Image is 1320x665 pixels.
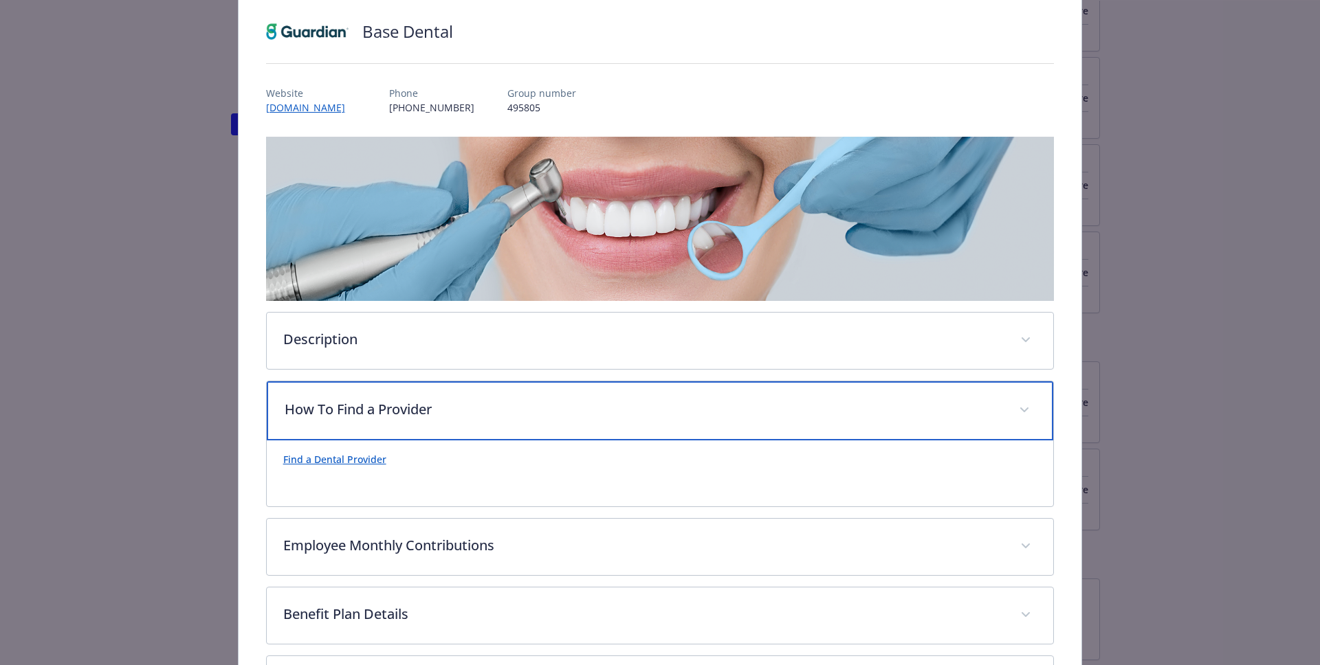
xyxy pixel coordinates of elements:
p: Website [266,86,356,100]
div: Description [267,313,1054,369]
div: Benefit Plan Details [267,587,1054,644]
p: Phone [389,86,474,100]
a: [DOMAIN_NAME] [266,101,356,114]
p: 495805 [507,100,576,115]
div: Employee Monthly Contributions [267,519,1054,575]
p: How To Find a Provider [285,399,1003,420]
p: Group number [507,86,576,100]
p: Benefit Plan Details [283,604,1004,624]
div: How To Find a Provider [267,440,1054,506]
div: How To Find a Provider [267,381,1054,440]
p: Description [283,329,1004,350]
h2: Base Dental [362,20,453,43]
p: Employee Monthly Contributions [283,535,1004,556]
img: banner [266,137,1055,301]
p: [PHONE_NUMBER] [389,100,474,115]
a: Find a Dental Provider [283,453,386,466]
img: Guardian [266,11,349,52]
